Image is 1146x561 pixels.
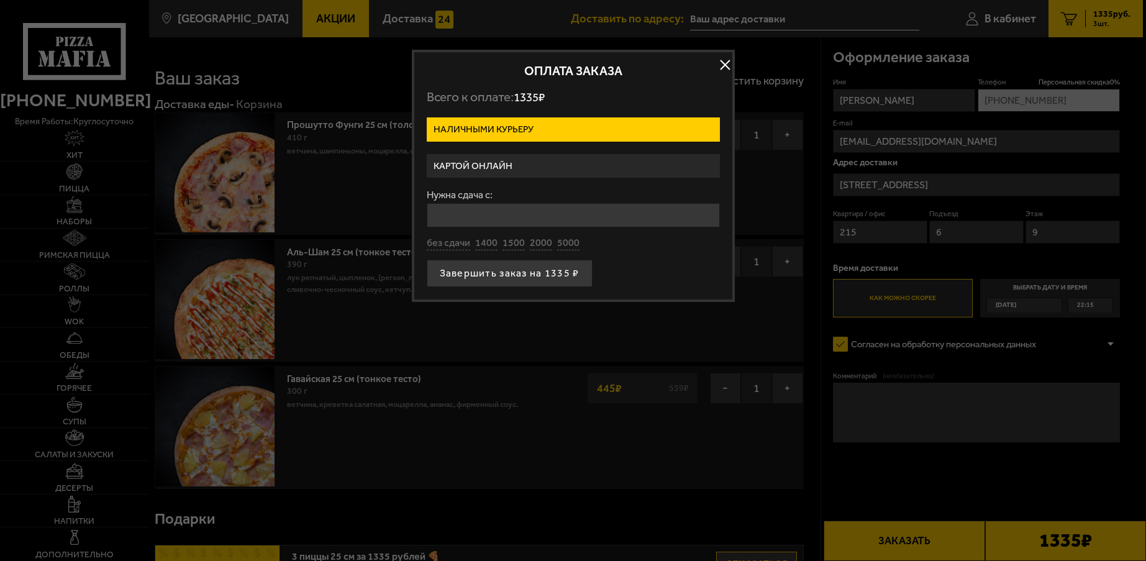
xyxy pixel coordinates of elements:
[427,154,720,178] label: Картой онлайн
[427,237,470,250] button: без сдачи
[514,90,545,104] span: 1335 ₽
[530,237,552,250] button: 2000
[475,237,498,250] button: 1400
[427,260,593,287] button: Завершить заказ на 1335 ₽
[427,190,720,200] label: Нужна сдача с:
[427,65,720,77] h2: Оплата заказа
[503,237,525,250] button: 1500
[427,89,720,105] p: Всего к оплате:
[427,117,720,142] label: Наличными курьеру
[557,237,580,250] button: 5000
